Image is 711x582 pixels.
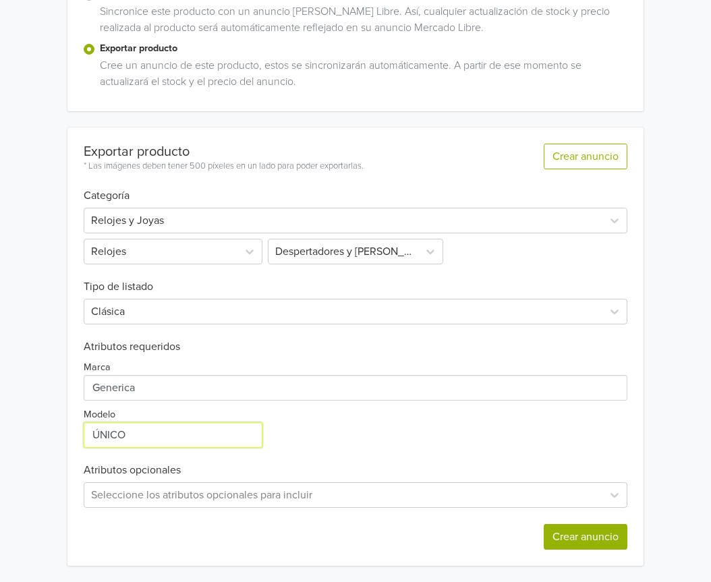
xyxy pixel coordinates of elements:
h6: Atributos requeridos [84,341,627,353]
h6: Atributos opcionales [84,464,627,477]
div: Cree un anuncio de este producto, estos se sincronizarán automáticamente. A partir de ese momento... [94,57,627,95]
h6: Categoría [84,173,627,202]
label: Exportar producto [100,41,627,56]
h6: Tipo de listado [84,264,627,293]
label: Marca [84,360,111,375]
div: Sincronice este producto con un anuncio [PERSON_NAME] Libre. Así, cualquier actualización de stoc... [94,3,627,41]
button: Crear anuncio [544,144,627,169]
div: * Las imágenes deben tener 500 píxeles en un lado para poder exportarlas. [84,160,364,173]
button: Crear anuncio [544,524,627,550]
label: Modelo [84,407,115,422]
div: Exportar producto [84,144,364,160]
